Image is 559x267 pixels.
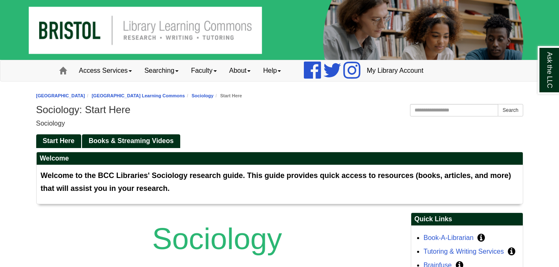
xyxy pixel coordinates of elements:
strong: Welcome to the BCC Libraries' Sociology research guide. This guide provides quick access to resou... [41,171,511,193]
span: Start Here [43,137,75,144]
a: Help [257,60,287,81]
li: Start Here [214,92,242,100]
a: About [223,60,257,81]
h2: Quick Links [411,213,523,226]
div: Guide Pages [36,133,523,148]
a: Books & Streaming Videos [82,134,180,148]
nav: breadcrumb [36,92,523,100]
span: Sociology [36,120,65,127]
a: My Library Account [360,60,430,81]
h2: Welcome [37,152,523,165]
a: Faculty [185,60,223,81]
span: Books & Streaming Videos [89,137,174,144]
a: Book-A-Librarian [424,234,474,241]
a: Tutoring & Writing Services [424,248,504,255]
a: Start Here [36,134,81,148]
button: Search [498,104,523,116]
a: Sociology [191,93,214,98]
a: [GEOGRAPHIC_DATA] [36,93,85,98]
span: Sociology [152,222,282,255]
h1: Sociology: Start Here [36,104,523,116]
a: Access Services [73,60,138,81]
a: Searching [138,60,185,81]
a: [GEOGRAPHIC_DATA] Learning Commons [92,93,185,98]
